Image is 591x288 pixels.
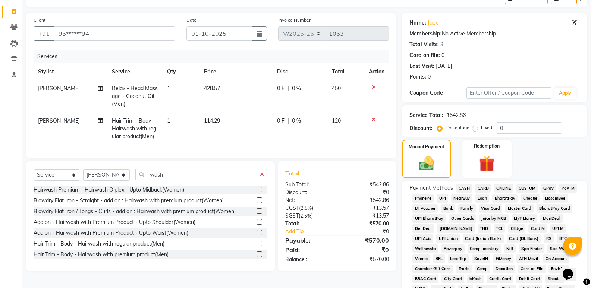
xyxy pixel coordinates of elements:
span: CARD [475,184,491,193]
div: ₹13.57 [337,212,394,220]
div: Total: [280,220,337,228]
span: Debit Card [516,275,542,283]
input: Enter Offer / Coupon Code [466,87,551,99]
div: Balance : [280,256,337,263]
span: 1 [167,117,170,124]
div: 0 [441,51,444,59]
div: Sub Total: [280,181,337,189]
th: Action [364,63,389,80]
div: Net: [280,196,337,204]
img: _gift.svg [474,154,500,174]
span: GMoney [493,254,513,263]
span: CUSTOM [516,184,538,193]
span: 0 % [292,117,301,125]
label: Invoice Number [278,17,311,23]
span: CEdge [508,224,525,233]
span: Card (Indian Bank) [463,234,504,243]
span: Donation [493,265,515,273]
div: ₹0 [347,228,394,235]
iframe: chat widget [560,258,584,281]
img: _cash.svg [414,155,439,172]
th: Qty [163,63,199,80]
div: Add on - Hairwash with Premium Product - Upto Shoulder(Women) [34,218,195,226]
span: SGST [285,212,299,219]
div: Services [34,50,394,63]
span: Comp [475,265,490,273]
div: Blowdry Flat Iron - Straight - add on : Hairwash with premium product(Women) [34,197,224,205]
div: ( ) [280,204,337,212]
span: Card on File [518,265,546,273]
button: Apply [554,88,576,99]
span: PayTM [559,184,577,193]
span: Cheque [521,194,540,203]
div: Last Visit: [409,62,434,70]
div: 0 [428,73,431,81]
div: Blowdry Flat Iron / Tongs - Curls - add on : Hairwash with premium product(Women) [34,208,236,215]
label: Fixed [481,124,492,131]
span: 114.29 [204,117,220,124]
div: Name: [409,19,426,27]
span: Other Cards [449,214,476,223]
div: Total Visits: [409,41,439,48]
div: Card on file: [409,51,440,59]
span: DefiDeal [412,224,434,233]
div: Points: [409,73,426,81]
span: Master Card [505,204,534,213]
span: UPI BharatPay [412,214,446,223]
span: On Account [543,254,569,263]
th: Price [199,63,273,80]
div: 3 [440,41,443,48]
span: 2.5% [301,205,312,211]
div: ₹570.00 [337,220,394,228]
span: THD [478,224,491,233]
th: Service [107,63,163,80]
span: BFL [433,254,445,263]
th: Stylist [34,63,107,80]
span: Juice by MCB [479,214,509,223]
span: BharatPay [492,194,518,203]
button: +91 [34,26,54,41]
div: Payable: [280,236,337,245]
span: [DOMAIN_NAME] [437,224,475,233]
label: Date [186,17,197,23]
span: Shoutlo [545,275,564,283]
span: Visa Card [479,204,503,213]
span: Razorpay [441,244,465,253]
span: MI Voucher [412,204,438,213]
span: Credit Card [487,275,514,283]
div: Membership: [409,30,442,38]
div: ₹542.86 [337,181,394,189]
span: SaveIN [472,254,491,263]
span: TCL [494,224,506,233]
label: Manual Payment [409,143,444,150]
span: Chamber Gift Card [412,265,453,273]
span: 2.5% [300,213,311,219]
span: | [287,85,289,92]
span: Card (DL Bank) [507,234,541,243]
input: Search by Name/Mobile/Email/Code [54,26,175,41]
div: Hairwash Premium - Hairwash Olplex - Upto Midback(Women) [34,186,184,194]
label: Percentage [446,124,469,131]
span: [PERSON_NAME] [38,85,80,92]
span: MyT Money [512,214,538,223]
span: Spa Finder [519,244,544,253]
span: ONLINE [494,184,513,193]
span: 1 [167,85,170,92]
span: Envision [548,265,569,273]
span: ATH Movil [516,254,540,263]
span: BRAC Card [412,275,438,283]
div: ₹542.86 [337,196,394,204]
span: CASH [456,184,472,193]
span: Wellnessta [412,244,438,253]
span: Bank [441,204,455,213]
span: PhonePe [412,194,434,203]
div: ₹0 [337,189,394,196]
span: MariDeal [540,214,563,223]
span: LoanTap [448,254,469,263]
a: Jack [428,19,438,27]
span: 120 [332,117,341,124]
span: UPI Union [436,234,460,243]
th: Total [327,63,364,80]
div: Paid: [280,245,337,254]
span: Spa Week [547,244,572,253]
